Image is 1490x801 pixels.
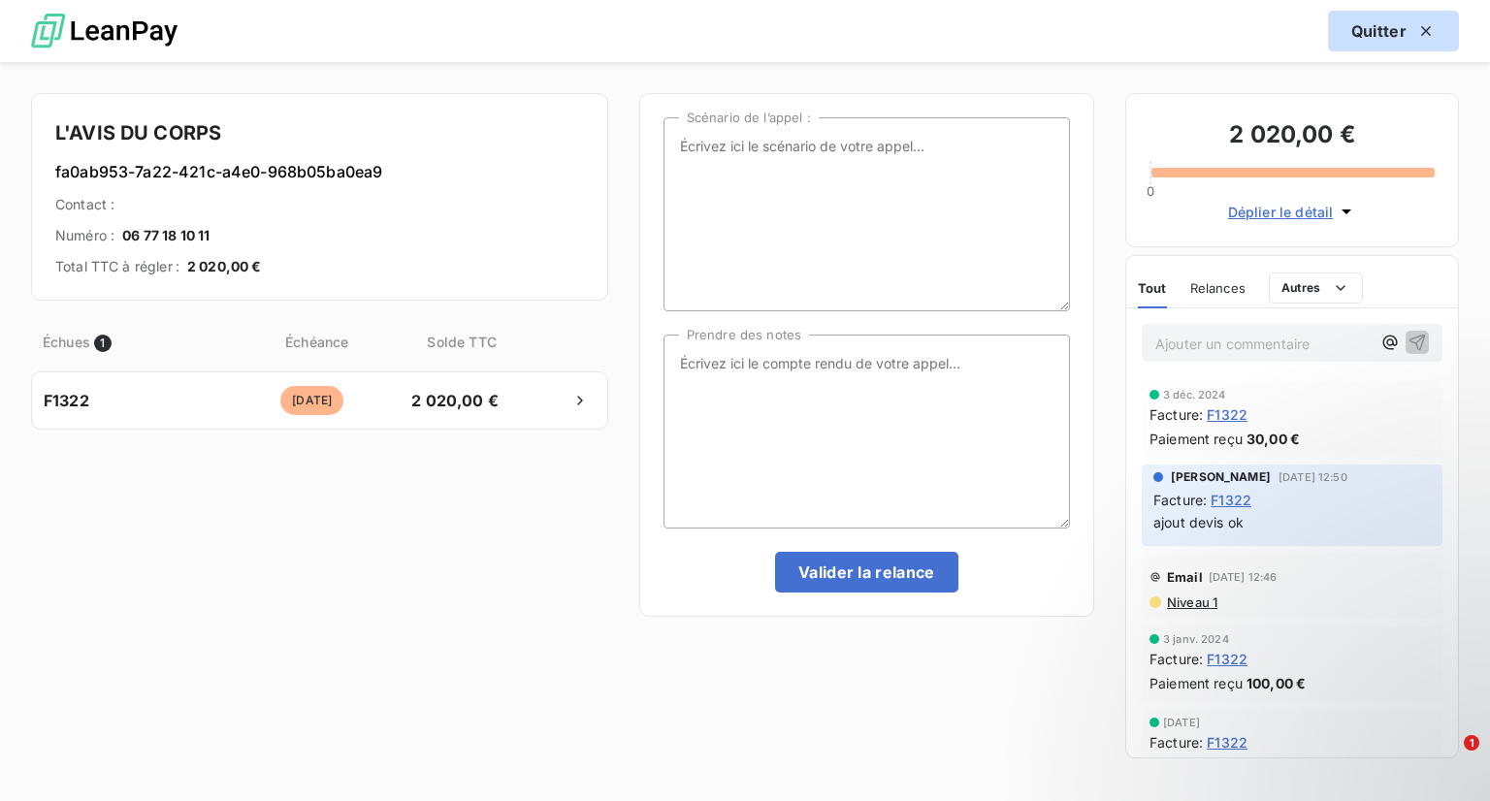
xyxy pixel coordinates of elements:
span: 1 [94,335,112,352]
span: ajout devis ok [1153,514,1244,530]
span: [PERSON_NAME] [1171,468,1271,486]
span: Niveau 1 [1165,594,1217,610]
h3: 2 020,00 € [1150,117,1435,156]
span: F1322 [1211,490,1251,510]
span: 100,00 € [1247,756,1306,777]
button: Déplier le détail [1222,201,1363,223]
button: Autres [1269,272,1363,304]
button: Quitter [1328,11,1459,51]
span: Numéro : [55,226,114,245]
span: Échéance [227,332,407,352]
span: F1322 [44,389,89,412]
iframe: Intercom notifications message [1102,613,1490,749]
span: 2 020,00 € [187,257,262,276]
span: 30,00 € [1247,429,1300,449]
h6: fa0ab953-7a22-421c-a4e0-968b05ba0ea9 [55,160,584,183]
iframe: Intercom live chat [1424,735,1471,782]
span: Email [1167,569,1203,585]
span: 3 déc. 2024 [1163,389,1226,400]
span: Facture : [1153,490,1207,510]
span: Total TTC à régler : [55,257,179,276]
span: [DATE] 12:50 [1279,471,1347,483]
span: Solde TTC [411,332,513,352]
span: [DATE] [280,386,343,415]
span: Relances [1190,280,1246,296]
span: F1322 [1207,404,1247,425]
span: Contact : [55,195,114,214]
span: 2 020,00 € [405,389,506,412]
span: [DATE] 12:46 [1209,571,1278,583]
span: 1 [1464,735,1479,751]
span: Tout [1138,280,1167,296]
button: Valider la relance [775,552,958,593]
img: logo LeanPay [31,5,178,58]
span: Déplier le détail [1228,202,1334,222]
span: 06 77 18 10 11 [122,226,210,245]
h4: L'AVIS DU CORPS [55,117,584,148]
span: Facture : [1150,404,1203,425]
span: Paiement reçu [1150,429,1243,449]
span: Échues [43,332,90,352]
span: 0 [1147,183,1154,199]
span: Paiement reçu [1150,756,1243,777]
